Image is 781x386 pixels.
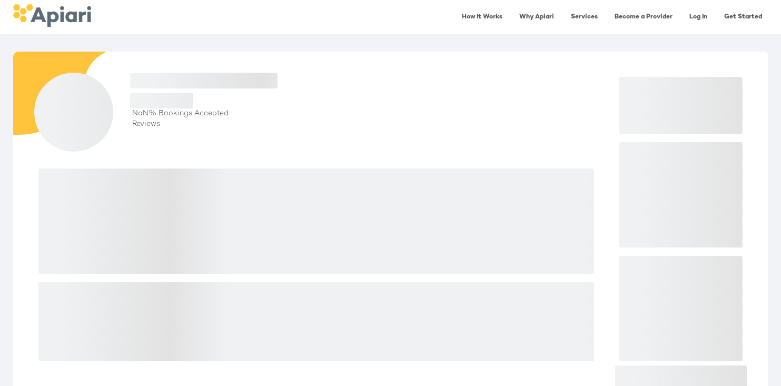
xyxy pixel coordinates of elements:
[130,119,598,130] div: Reviews
[608,6,679,28] a: Become a Provider
[130,108,598,119] div: NaN % Bookings Accepted
[13,4,91,27] img: logo
[513,6,560,28] a: Why Apiari
[683,6,714,28] a: Log In
[718,6,768,28] a: Get Started
[565,6,604,28] a: Services
[456,6,509,28] a: How It Works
